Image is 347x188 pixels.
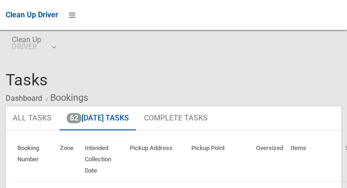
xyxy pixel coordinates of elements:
[56,138,81,181] th: Zone
[6,106,59,131] a: All Tasks
[6,8,58,22] a: Clean Up Driver
[81,138,126,181] th: Intended Collection Date
[137,106,215,131] a: Complete Tasks
[12,43,41,50] small: DRIVER
[12,36,55,50] span: Clean Up
[67,113,82,123] span: 62
[287,138,342,181] th: Items
[6,10,58,19] span: Clean Up Driver
[188,138,252,181] th: Pickup Point
[6,94,42,103] a: Dashboard
[126,138,188,181] th: Pickup Address
[252,138,287,181] th: Oversized
[60,106,136,131] a: 62[DATE] Tasks
[44,89,88,106] li: Bookings
[14,138,56,181] th: Booking Number
[6,70,48,89] span: Tasks
[6,30,61,60] a: Clean UpDRIVER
